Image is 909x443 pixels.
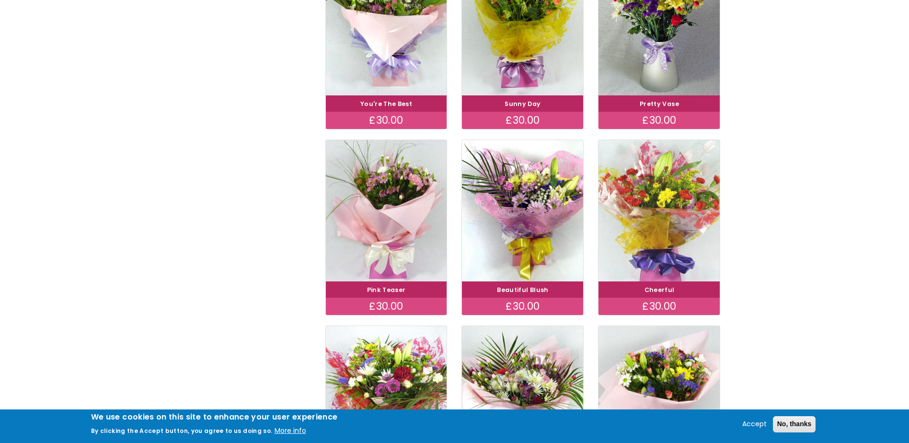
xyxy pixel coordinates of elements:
[497,286,548,294] a: Beautiful Blush
[367,286,406,294] a: Pink Teaser
[598,112,720,129] div: £30.00
[640,100,679,108] a: Pretty Vase
[360,100,412,108] a: You're The Best
[773,416,816,432] button: No, thanks
[462,112,583,129] div: £30.00
[505,100,541,108] a: Sunny Day
[91,412,338,422] h2: We use cookies on this site to enhance your user experience
[326,298,447,315] div: £30.00
[326,112,447,129] div: £30.00
[275,425,306,437] button: More info
[326,140,447,281] img: Pink Teaser
[591,132,727,290] img: Cheerful
[462,140,583,281] img: Beautiful Blush
[598,298,720,315] div: £30.00
[91,427,273,435] p: By clicking the Accept button, you agree to us doing so.
[644,286,675,294] a: Cheerful
[462,298,583,315] div: £30.00
[738,419,771,430] button: Accept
